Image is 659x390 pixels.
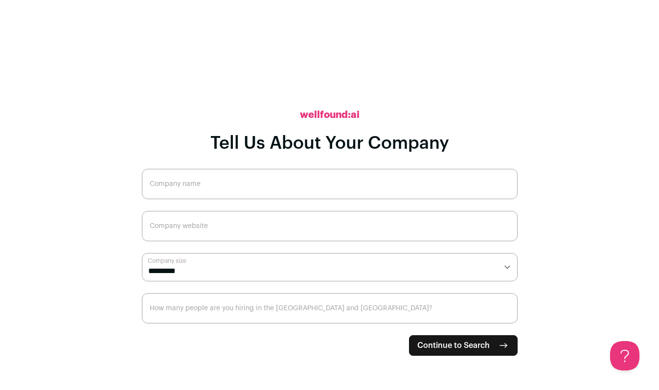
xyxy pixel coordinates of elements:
iframe: Help Scout Beacon - Open [610,341,639,370]
h1: Tell Us About Your Company [210,134,449,153]
span: Continue to Search [417,340,490,351]
button: Continue to Search [409,335,518,356]
input: Company website [142,211,518,241]
h2: wellfound:ai [300,108,360,122]
input: Company name [142,169,518,199]
input: How many people are you hiring in the US and Canada? [142,293,518,323]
